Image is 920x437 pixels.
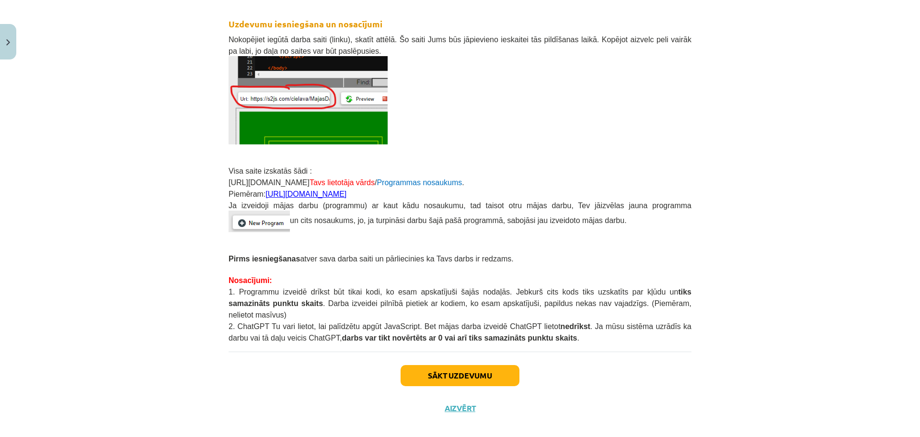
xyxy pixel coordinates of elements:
[229,255,300,263] span: Pirms iesniegšanas
[229,18,382,29] strong: Uzdevumu iesniegšana un nosacījumi
[229,288,691,307] b: tiks samazināts punktu skaits
[229,35,691,55] span: Nokopējiet iegūtā darba saiti (linku), skatīt attēlā. Šo saiti Jums būs jāpievieno ieskaitei tās ...
[229,322,691,342] span: 2. ChatGPT Tu vari lietot, lai palīdzētu apgūt JavaScript. Bet mājas darba izveidē ChatGPT lietot...
[342,334,577,342] b: darbs var tikt novērtēts ar 0 vai arī tiks samazināts punktu skaits
[310,178,375,187] span: Tavs lietotāja vārds
[561,322,590,331] b: nedrīkst
[377,178,462,187] span: Programmas nosaukums
[401,365,519,386] button: Sākt uzdevumu
[229,276,272,284] span: Nosacījumi:
[229,190,346,198] span: Piemēram:
[229,178,464,187] span: [URL][DOMAIN_NAME] / .
[442,403,478,413] button: Aizvērt
[6,39,10,46] img: icon-close-lesson-0947bae3869378f0d4975bcd49f059093ad1ed9edebbc8119c70593378902aed.svg
[229,211,290,232] img: E5SmAQcgBGNEsD2CFCYDZ2f8FKhSKy9FBhHeghQBYDiAIgP1fIMsF2Pf5mBCYjRVWzwqDIAZ2nIj2iWsE0DwKCCIQogGzCfVC...
[300,255,513,263] span: atver sava darba saiti un pārliecinies ka Tavs darbs ir redzams.
[229,167,312,175] span: Visa saite izskatās šādi :
[229,56,388,144] img: Attēls, kurā ir teksts, ekrānuzņēmums, displejs, programmatūra Apraksts ģenerēts automātiski
[229,288,691,319] span: 1. Programmu izveidē drīkst būt tikai kodi, ko esam apskatījuši šajās nodaļās. Jebkurš cits kods ...
[229,201,691,225] span: Ja izveidoji mājas darbu (programmu) ar kaut kādu nosaukumu, tad taisot otru mājas darbu, Tev jāi...
[265,190,346,198] a: [URL][DOMAIN_NAME]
